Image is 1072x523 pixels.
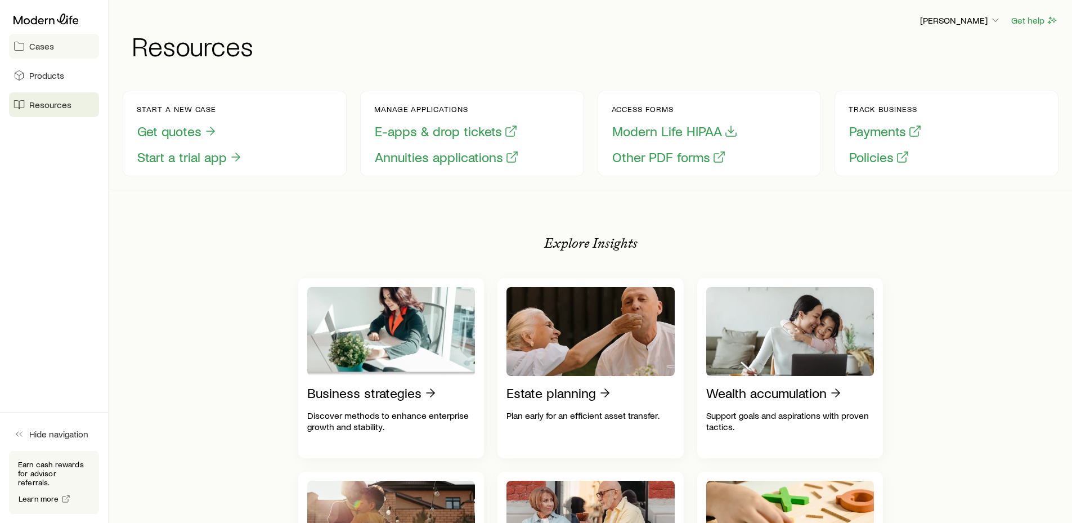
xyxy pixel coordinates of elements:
[849,149,910,166] button: Policies
[29,428,88,440] span: Hide navigation
[307,385,421,401] p: Business strategies
[612,123,738,140] button: Modern Life HIPAA
[298,278,485,458] a: Business strategiesDiscover methods to enhance enterprise growth and stability.
[19,495,59,503] span: Learn more
[137,149,243,166] button: Start a trial app
[706,287,874,376] img: Wealth accumulation
[9,451,99,514] div: Earn cash rewards for advisor referrals.Learn more
[920,14,1002,28] button: [PERSON_NAME]
[9,63,99,88] a: Products
[9,92,99,117] a: Resources
[29,41,54,52] span: Cases
[307,287,476,376] img: Business strategies
[849,123,922,140] button: Payments
[506,410,675,421] p: Plan early for an efficient asset transfer.
[506,287,675,376] img: Estate planning
[307,410,476,432] p: Discover methods to enhance enterprise growth and stability.
[374,123,518,140] button: E-apps & drop tickets
[137,105,243,114] p: Start a new case
[9,422,99,446] button: Hide navigation
[706,385,827,401] p: Wealth accumulation
[374,149,519,166] button: Annuities applications
[374,105,519,114] p: Manage applications
[9,34,99,59] a: Cases
[612,105,738,114] p: Access forms
[497,278,684,458] a: Estate planningPlan early for an efficient asset transfer.
[706,410,874,432] p: Support goals and aspirations with proven tactics.
[137,123,218,140] button: Get quotes
[920,15,1001,26] p: [PERSON_NAME]
[612,149,726,166] button: Other PDF forms
[1011,14,1058,27] button: Get help
[506,385,596,401] p: Estate planning
[29,70,64,81] span: Products
[849,105,922,114] p: Track business
[544,235,638,251] p: Explore Insights
[29,99,71,110] span: Resources
[132,32,1058,59] h1: Resources
[18,460,90,487] p: Earn cash rewards for advisor referrals.
[697,278,883,458] a: Wealth accumulationSupport goals and aspirations with proven tactics.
